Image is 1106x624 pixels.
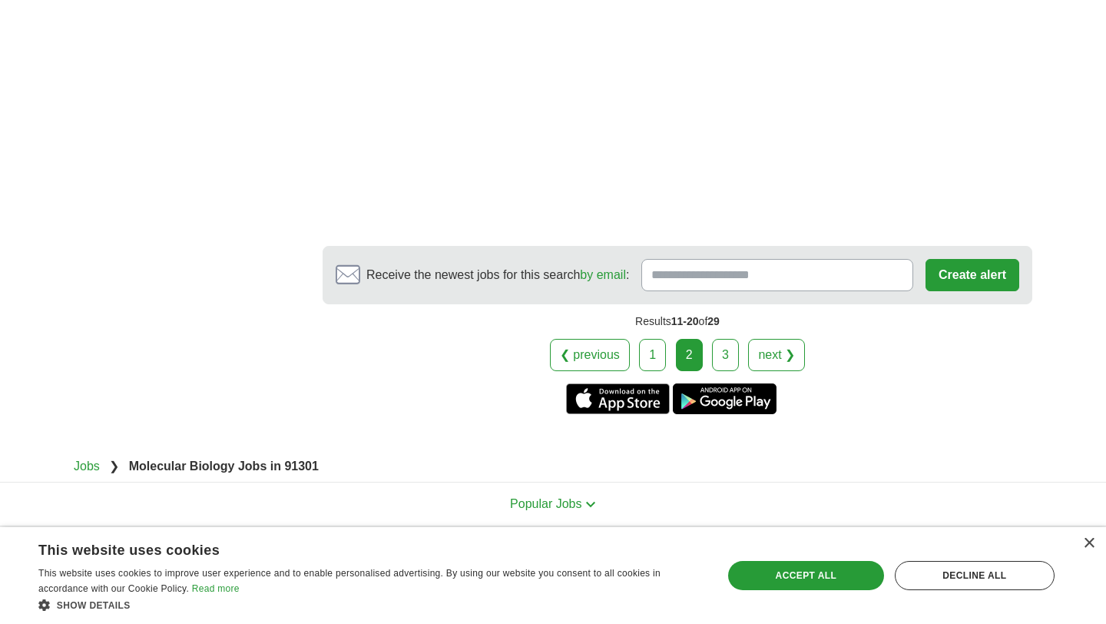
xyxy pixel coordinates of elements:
h4: Country selection [793,526,1032,569]
span: Show details [57,600,131,611]
a: Read more, opens a new window [192,583,240,594]
div: This website uses cookies [38,536,664,559]
a: Get the Android app [673,383,777,414]
div: Show details [38,597,703,612]
span: 11-20 [671,315,699,327]
strong: Molecular Biology Jobs in 91301 [129,460,319,473]
span: Popular Jobs [510,497,581,510]
div: Results of [323,304,1032,339]
div: 2 [676,339,703,371]
a: 1 [639,339,666,371]
button: Create alert [926,259,1019,291]
a: 3 [712,339,739,371]
span: ❯ [109,460,119,473]
span: This website uses cookies to improve user experience and to enable personalised advertising. By u... [38,568,661,594]
span: Receive the newest jobs for this search : [366,266,629,284]
div: Decline all [895,561,1055,590]
a: next ❯ [748,339,805,371]
img: toggle icon [585,501,596,508]
a: Get the iPhone app [566,383,670,414]
div: Accept all [728,561,884,590]
a: ❮ previous [550,339,630,371]
span: 29 [707,315,720,327]
div: Close [1083,538,1094,549]
a: Jobs [74,460,100,473]
a: by email [580,268,626,281]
